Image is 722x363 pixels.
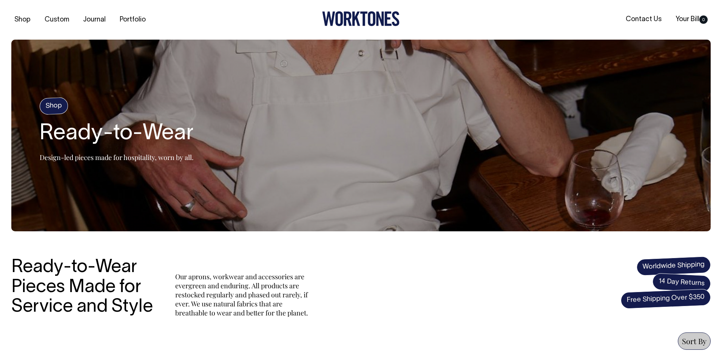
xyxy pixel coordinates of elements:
[175,272,311,317] p: Our aprons, workwear and accessories are evergreen and enduring. All products are restocked regul...
[80,14,109,26] a: Journal
[673,13,711,26] a: Your Bill0
[620,289,711,309] span: Free Shipping Over $350
[39,97,68,115] h4: Shop
[623,13,665,26] a: Contact Us
[117,14,149,26] a: Portfolio
[11,14,34,26] a: Shop
[652,273,711,292] span: 14 Day Returns
[40,153,194,162] p: Design-led pieces made for hospitality, worn by all.
[682,336,707,346] span: Sort By
[11,258,159,317] h3: Ready-to-Wear Pieces Made for Service and Style
[42,14,72,26] a: Custom
[636,256,711,276] span: Worldwide Shipping
[699,15,708,24] span: 0
[40,122,194,146] h2: Ready-to-Wear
